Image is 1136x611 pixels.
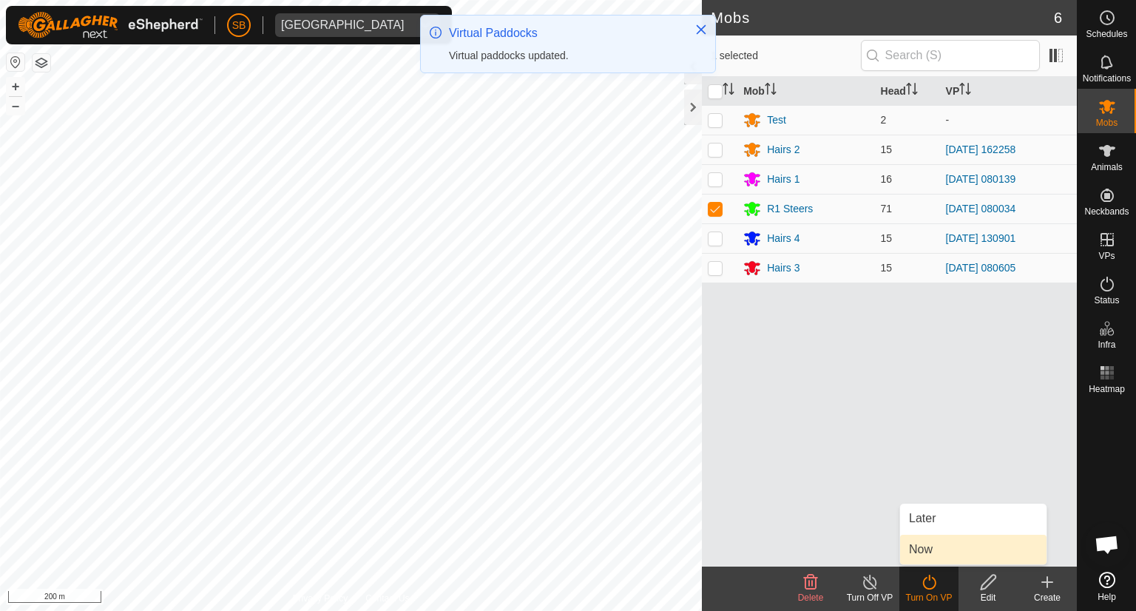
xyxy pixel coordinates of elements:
button: Close [691,19,711,40]
span: Schedules [1086,30,1127,38]
a: Contact Us [365,592,409,605]
span: Animals [1091,163,1123,172]
span: 15 [881,144,893,155]
a: [DATE] 130901 [946,232,1016,244]
span: 2 [881,114,887,126]
div: Turn Off VP [840,591,899,604]
span: Neckbands [1084,207,1129,216]
span: Now [909,541,933,558]
input: Search (S) [861,40,1040,71]
p-sorticon: Activate to sort [959,85,971,97]
span: Notifications [1083,74,1131,83]
div: Create [1018,591,1077,604]
div: R1 Steers [767,201,813,217]
h2: Mobs [711,9,1054,27]
div: Hairs 1 [767,172,799,187]
div: Hairs 3 [767,260,799,276]
div: Test [767,112,786,128]
div: dropdown trigger [410,13,440,37]
td: - [940,105,1077,135]
th: Mob [737,77,874,106]
a: [DATE] 080034 [946,203,1016,215]
li: Now [900,535,1047,564]
span: Delete [798,593,824,603]
span: Status [1094,296,1119,305]
button: – [7,97,24,115]
div: Virtual Paddocks [449,24,680,42]
button: Map Layers [33,54,50,72]
li: Later [900,504,1047,533]
a: [DATE] 080605 [946,262,1016,274]
img: Gallagher Logo [18,12,203,38]
div: Edit [958,591,1018,604]
span: Infra [1098,340,1115,349]
a: Privacy Policy [293,592,348,605]
button: Reset Map [7,53,24,71]
div: Turn On VP [899,591,958,604]
p-sorticon: Activate to sort [765,85,777,97]
span: VPs [1098,252,1115,260]
p-sorticon: Activate to sort [723,85,734,97]
div: Hairs 2 [767,142,799,158]
span: SB [232,18,246,33]
span: Help [1098,593,1116,601]
a: [DATE] 080139 [946,173,1016,185]
th: VP [940,77,1077,106]
span: 6 [1054,7,1062,29]
p-sorticon: Activate to sort [906,85,918,97]
div: Open chat [1085,522,1129,567]
span: 15 [881,232,893,244]
span: 71 [881,203,893,215]
div: Hairs 4 [767,231,799,246]
span: 1 selected [711,48,860,64]
span: Tangihanga station [275,13,410,37]
span: Heatmap [1089,385,1125,394]
th: Head [875,77,940,106]
a: Help [1078,566,1136,607]
span: Mobs [1096,118,1118,127]
span: Later [909,510,936,527]
span: 16 [881,173,893,185]
button: + [7,78,24,95]
span: 15 [881,262,893,274]
div: [GEOGRAPHIC_DATA] [281,19,405,31]
a: [DATE] 162258 [946,144,1016,155]
div: Virtual paddocks updated. [449,48,680,64]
